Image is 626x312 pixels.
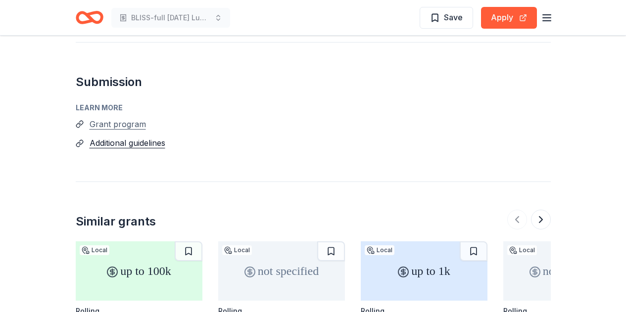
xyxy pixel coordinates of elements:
a: Home [76,6,103,29]
div: Local [222,245,252,255]
button: Apply [481,7,537,29]
div: not specified [218,241,345,301]
button: Grant program [90,118,146,131]
div: Local [365,245,394,255]
div: up to 100k [76,241,202,301]
button: BLISS-full [DATE] Luncheon [111,8,230,28]
div: Similar grants [76,214,156,229]
button: Save [420,7,473,29]
button: Additional guidelines [90,136,165,149]
div: up to 1k [361,241,487,301]
h2: Submission [76,74,551,90]
span: BLISS-full [DATE] Luncheon [131,12,210,24]
div: Local [507,245,537,255]
div: Local [80,245,109,255]
span: Save [444,11,463,24]
div: Learn more [76,102,551,114]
